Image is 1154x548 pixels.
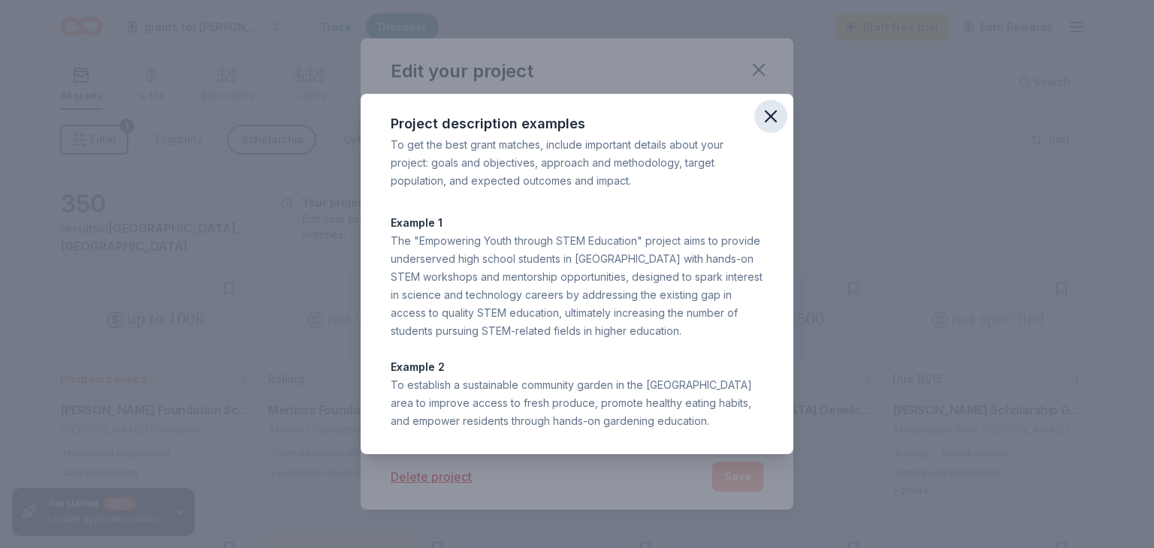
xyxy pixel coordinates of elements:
div: To establish a sustainable community garden in the [GEOGRAPHIC_DATA] area to improve access to fr... [391,376,763,430]
p: Example 1 [391,214,763,232]
div: To get the best grant matches, include important details about your project: goals and objectives... [391,136,763,190]
div: The "Empowering Youth through STEM Education" project aims to provide underserved high school stu... [391,232,763,340]
div: Project description examples [391,112,763,136]
p: Example 2 [391,358,763,376]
